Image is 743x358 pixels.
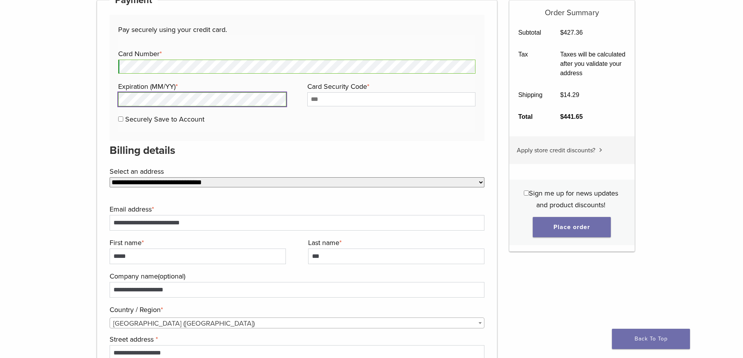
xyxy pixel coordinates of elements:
[509,84,551,106] th: Shipping
[560,113,564,120] span: $
[509,0,635,18] h5: Order Summary
[509,106,551,128] th: Total
[533,217,611,237] button: Place order
[110,141,485,160] h3: Billing details
[560,113,583,120] bdi: 441.65
[118,48,473,60] label: Card Number
[560,29,564,36] span: $
[110,318,484,329] span: United States (US)
[529,189,618,209] span: Sign me up for news updates and product discounts!
[599,148,602,152] img: caret.svg
[509,22,551,44] th: Subtotal
[118,24,475,35] p: Pay securely using your credit card.
[551,44,635,84] td: Taxes will be calculated after you validate your address
[560,29,583,36] bdi: 427.36
[110,333,483,345] label: Street address
[612,329,690,349] a: Back To Top
[560,92,579,98] bdi: 14.29
[308,237,482,249] label: Last name
[517,146,595,154] span: Apply store credit discounts?
[110,166,483,177] label: Select an address
[307,81,473,92] label: Card Security Code
[509,44,551,84] th: Tax
[524,190,529,196] input: Sign me up for news updates and product discounts!
[118,81,284,92] label: Expiration (MM/YY)
[158,272,185,280] span: (optional)
[110,203,483,215] label: Email address
[110,237,284,249] label: First name
[125,115,204,123] label: Securely Save to Account
[110,304,483,316] label: Country / Region
[118,35,475,132] fieldset: Payment Info
[560,92,564,98] span: $
[110,270,483,282] label: Company name
[110,317,485,328] span: Country / Region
